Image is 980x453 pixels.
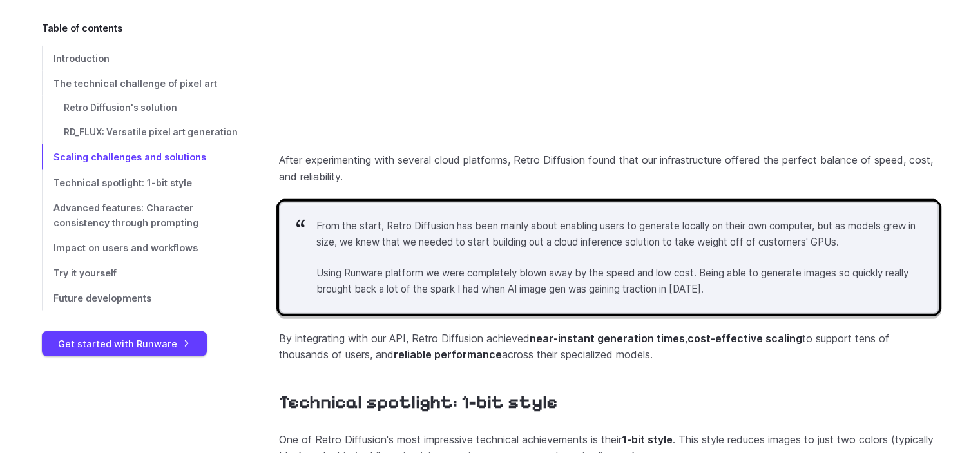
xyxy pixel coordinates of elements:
strong: cost-effective scaling [687,332,802,345]
a: Try it yourself [42,260,238,285]
span: Advanced features: Character consistency through prompting [53,202,198,228]
a: Technical spotlight: 1-bit style [42,170,238,195]
a: Impact on users and workflows [42,235,238,260]
a: Technical spotlight: 1-bit style [279,391,557,414]
span: RD_FLUX: Versatile pixel art generation [64,127,238,137]
span: Table of contents [42,21,122,35]
span: Try it yourself [53,267,117,278]
span: Scaling challenges and solutions [53,152,206,163]
span: Technical spotlight: 1-bit style [53,177,192,188]
p: After experimenting with several cloud platforms, Retro Diffusion found that our infrastructure o... [279,152,939,185]
strong: near-instant generation times [530,332,685,345]
a: Get started with Runware [42,331,207,356]
a: Advanced features: Character consistency through prompting [42,195,238,235]
a: RD_FLUX: Versatile pixel art generation [42,120,238,145]
span: The technical challenge of pixel art [53,78,217,89]
span: Introduction [53,53,110,64]
a: Retro Diffusion's solution [42,96,238,120]
a: Future developments [42,285,238,311]
p: From the start, Retro Diffusion has been mainly about enabling users to generate locally on their... [316,218,917,250]
strong: reliable performance [394,348,502,361]
a: Scaling challenges and solutions [42,145,238,170]
a: The technical challenge of pixel art [42,71,238,96]
strong: 1-bit style [622,433,673,446]
span: Impact on users and workflows [53,242,198,253]
span: Retro Diffusion's solution [64,102,177,113]
span: Future developments [53,293,151,304]
p: By integrating with our API, Retro Diffusion achieved , to support tens of thousands of users, an... [279,331,939,363]
a: Introduction [42,46,238,71]
p: Using Runware platform we were completely blown away by the speed and low cost. Being able to gen... [316,265,917,297]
